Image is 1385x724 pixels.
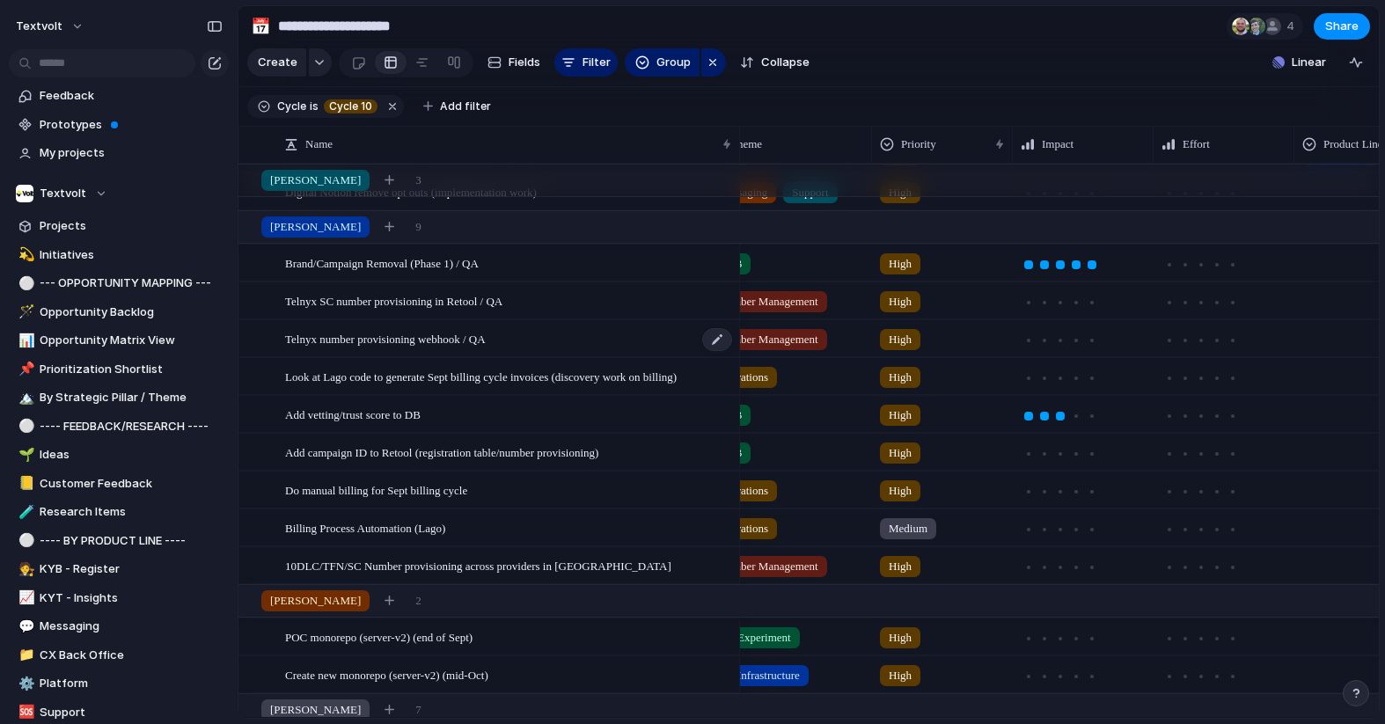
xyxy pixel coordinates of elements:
[18,502,31,523] div: 🧪
[415,701,421,719] span: 7
[9,356,229,383] a: 📌Prioritization Shortlist
[285,366,677,386] span: Look at Lago code to generate Sept billing cycle invoices (discovery work on billing)
[16,246,33,264] button: 💫
[18,359,31,379] div: 📌
[889,369,912,386] span: High
[18,416,31,436] div: ⚪
[40,274,223,292] span: --- OPPORTUNITY MAPPING ---
[415,592,421,610] span: 2
[16,303,33,321] button: 🪄
[40,418,223,435] span: ---- FEEDBACK/RESEARCH ----
[16,475,33,493] button: 📒
[285,404,421,424] span: Add vetting/trust score to DB
[9,499,229,525] a: 🧪Research Items
[270,592,361,610] span: [PERSON_NAME]
[718,482,768,500] span: Operations
[40,144,223,162] span: My projects
[1042,135,1074,153] span: Impact
[40,589,223,607] span: KYT - Insights
[1292,54,1326,71] span: Linear
[509,54,540,71] span: Fields
[9,442,229,468] div: 🌱Ideas
[9,384,229,411] a: 🏔️By Strategic Pillar / Theme
[9,327,229,354] div: 📊Opportunity Matrix View
[718,520,768,538] span: Operations
[270,218,361,236] span: [PERSON_NAME]
[18,473,31,494] div: 📒
[9,140,229,166] a: My projects
[285,626,473,647] span: POC monorepo (server-v2) (end of Sept)
[18,445,31,465] div: 🌱
[901,135,936,153] span: Priority
[415,218,421,236] span: 9
[40,185,86,202] span: Textvolt
[718,369,768,386] span: Operations
[16,332,33,349] button: 📊
[718,293,818,311] span: Number Management
[9,556,229,582] a: 🧑‍⚖️KYB - Register
[18,388,31,408] div: 🏔️
[440,99,491,114] span: Add filter
[18,559,31,580] div: 🧑‍⚖️
[889,331,912,348] span: High
[889,406,912,424] span: High
[554,48,618,77] button: Filter
[9,83,229,109] a: Feedback
[9,270,229,296] a: ⚪--- OPPORTUNITY MAPPING ---
[40,475,223,493] span: Customer Feedback
[1323,135,1383,153] span: Product Line
[9,242,229,268] a: 💫Initiatives
[9,413,229,440] a: ⚪---- FEEDBACK/RESEARCH ----
[9,213,229,239] a: Projects
[9,528,229,554] a: ⚪---- BY PRODUCT LINE ----
[1265,49,1333,76] button: Linear
[258,54,297,71] span: Create
[40,389,223,406] span: By Strategic Pillar / Theme
[718,558,818,575] span: Number Management
[40,87,223,105] span: Feedback
[889,520,927,538] span: Medium
[16,446,33,464] button: 🌱
[251,14,270,38] div: 📅
[16,532,33,550] button: ⚪
[40,532,223,550] span: ---- BY PRODUCT LINE ----
[413,94,502,119] button: Add filter
[247,48,306,77] button: Create
[18,530,31,551] div: ⚪
[40,503,223,521] span: Research Items
[16,274,33,292] button: ⚪
[18,302,31,322] div: 🪄
[9,299,229,325] div: 🪄Opportunity Backlog
[16,18,62,35] span: textvolt
[718,667,800,684] span: Infrastructure
[285,328,486,348] span: Telnyx number provisioning webhook / QA
[40,217,223,235] span: Projects
[285,479,467,500] span: Do manual billing for Sept billing cycle
[761,54,810,71] span: Collapse
[415,172,421,189] span: 3
[889,255,912,273] span: High
[285,517,445,538] span: Billing Process Automation (Lago)
[285,555,671,575] span: 10DLC/TFN/SC Number provisioning across providers in [GEOGRAPHIC_DATA]
[40,303,223,321] span: Opportunity Backlog
[320,97,381,116] button: Cycle 10
[277,99,306,114] span: Cycle
[16,361,33,378] button: 📌
[16,389,33,406] button: 🏔️
[285,442,598,462] span: Add campaign ID to Retool (registration table/number provisioning)
[40,246,223,264] span: Initiatives
[889,444,912,462] span: High
[18,274,31,294] div: ⚪
[730,135,762,153] span: Theme
[16,560,33,578] button: 🧑‍⚖️
[9,585,229,611] a: 📈KYT - Insights
[16,589,33,607] button: 📈
[40,560,223,578] span: KYB - Register
[889,629,912,647] span: High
